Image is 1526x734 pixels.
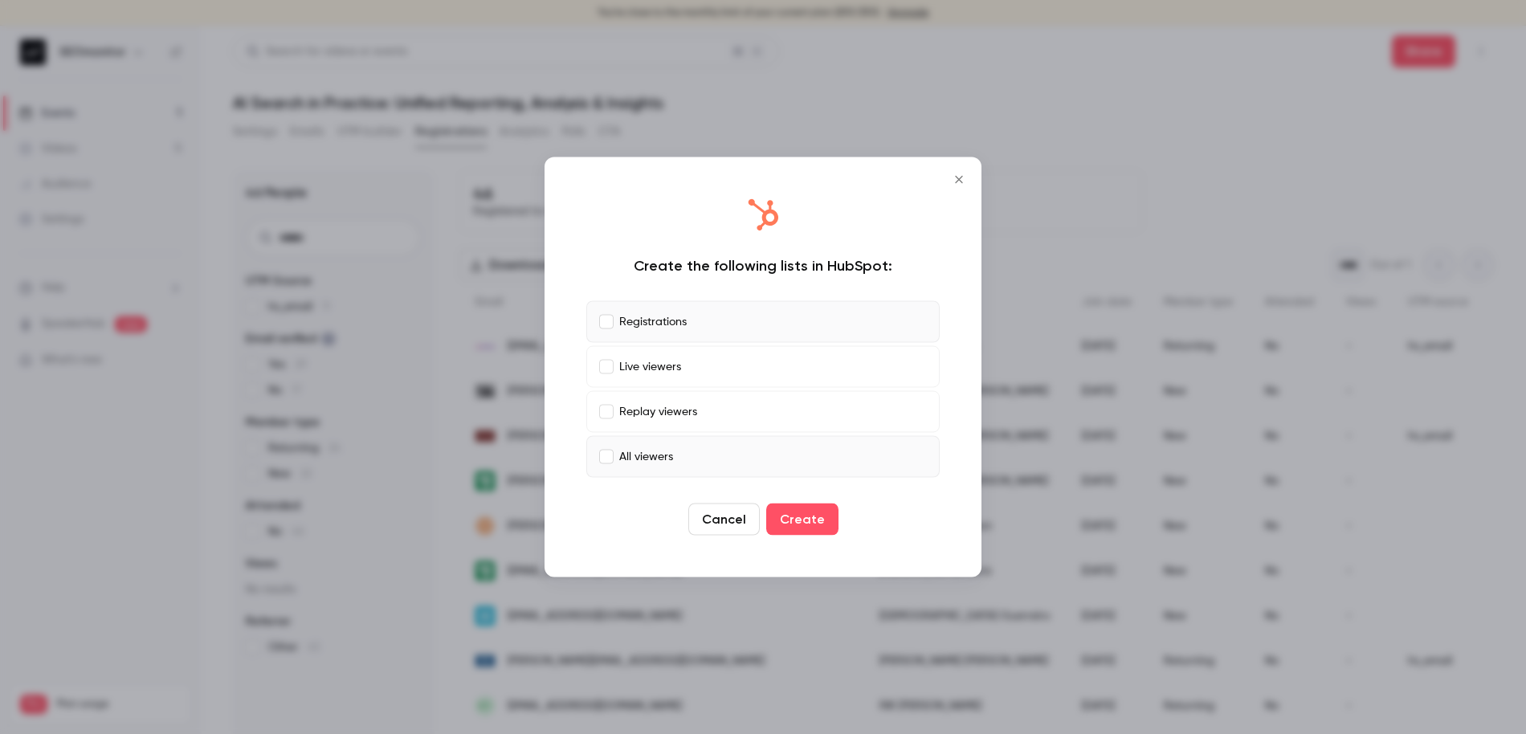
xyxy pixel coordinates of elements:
p: Live viewers [619,358,681,375]
button: Close [943,164,975,196]
div: Create the following lists in HubSpot: [586,256,940,275]
p: Registrations [619,313,687,330]
p: All viewers [619,448,673,465]
p: Replay viewers [619,403,697,420]
button: Create [766,504,838,536]
button: Cancel [688,504,760,536]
